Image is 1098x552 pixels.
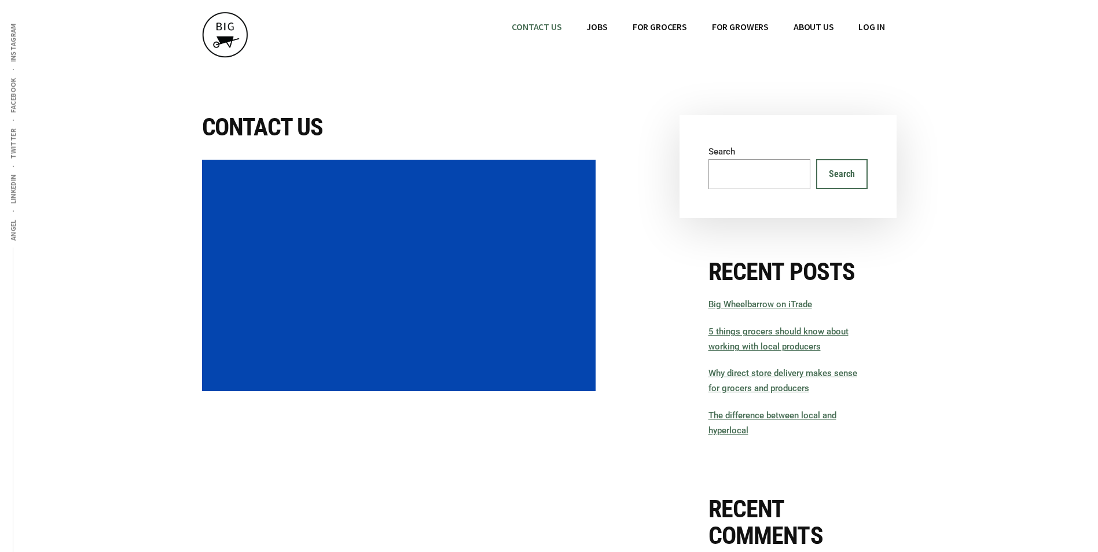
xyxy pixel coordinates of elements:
span: ABOUT US [794,21,834,32]
a: Instagram [7,16,19,69]
a: ABOUT US [782,12,846,42]
a: FOR GROWERS [700,12,780,42]
a: LinkedIn [7,167,19,211]
span: Facebook [9,78,17,113]
a: Log In [847,12,896,42]
button: Search [816,159,868,189]
article: CONTACT US [202,115,596,391]
a: 5 things grocers should know about working with local producers [708,326,849,352]
a: Facebook [7,71,19,120]
img: BIG WHEELBARROW [202,12,248,58]
a: JOBS [575,12,619,42]
nav: Main [500,12,896,42]
span: Instagram [9,23,17,62]
h2: Recent Posts [708,259,868,285]
a: Big Wheelbarrow on iTrade [708,299,812,310]
a: Why direct store delivery makes sense for grocers and producers [708,368,857,393]
h1: CONTACT US [202,115,596,139]
span: FOR GROWERS [712,21,769,32]
span: FOR GROCERS [633,21,687,32]
a: Angel [7,212,19,248]
h2: Recent Comments [708,496,868,549]
a: CONTACT US [500,12,573,42]
span: Angel [9,219,17,241]
span: JOBS [586,21,607,32]
span: LinkedIn [9,174,17,204]
span: Twitter [9,128,17,159]
label: Search [708,146,735,157]
span: Log In [858,21,884,32]
a: FOR GROCERS [621,12,699,42]
a: Twitter [7,122,19,166]
a: The difference between local and hyperlocal [708,410,836,436]
span: CONTACT US [512,21,561,32]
